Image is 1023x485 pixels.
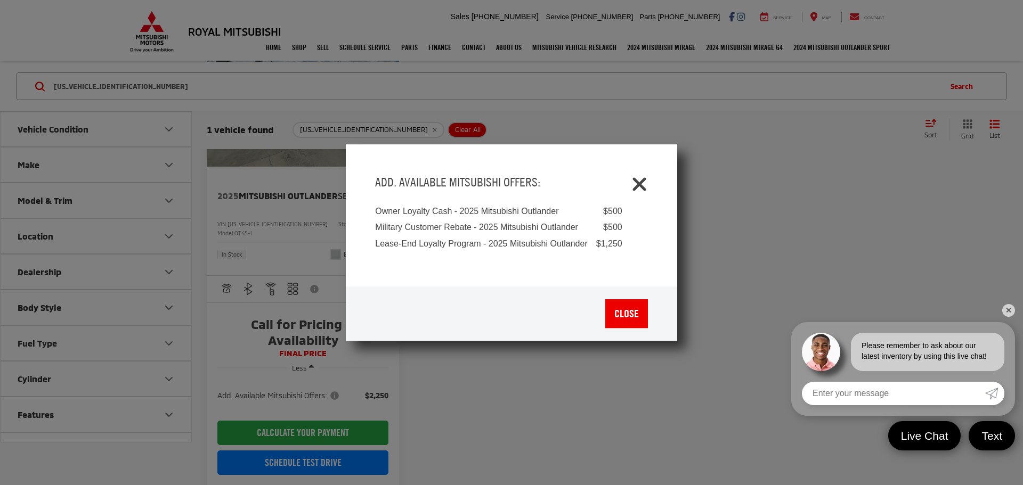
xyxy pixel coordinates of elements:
div: $500 [603,205,622,218]
input: Enter your message [802,382,985,405]
h4: Add. Available Mitsubishi Offers: [375,175,540,190]
div: $500 [603,222,622,234]
div: Please remember to ask about our latest inventory by using this live chat! [851,333,1004,371]
span: Live Chat [896,429,954,443]
a: Live Chat [888,421,961,450]
li: Military Customer Rebate - 2025 Mitsubishi Outlander [375,222,622,239]
button: Close [605,299,648,328]
a: Text [969,421,1015,450]
button: Close [631,174,648,191]
li: Lease-End Loyalty Program - 2025 Mitsubishi Outlander [375,238,622,254]
li: Owner Loyalty Cash - 2025 Mitsubishi Outlander [375,205,622,222]
span: Text [976,429,1008,443]
img: Agent profile photo [802,333,840,371]
div: $1,250 [596,238,622,250]
a: Submit [985,382,1004,405]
